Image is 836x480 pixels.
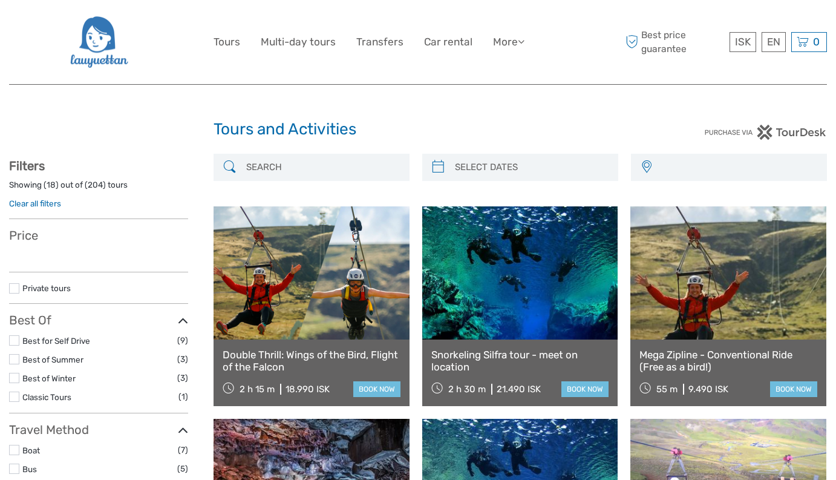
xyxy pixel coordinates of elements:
span: (1) [178,390,188,404]
a: Private tours [22,283,71,293]
span: 55 m [656,384,678,395]
span: 0 [811,36,821,48]
h3: Price [9,228,188,243]
div: EN [762,32,786,52]
div: 18.990 ISK [286,384,330,395]
span: (3) [177,352,188,366]
input: SELECT DATES [450,157,612,178]
a: Classic Tours [22,392,71,402]
a: book now [353,381,400,397]
div: 9.490 ISK [688,384,728,395]
a: Transfers [356,33,403,51]
img: 2954-36deae89-f5b4-4889-ab42-60a468582106_logo_big.png [69,9,128,75]
a: Tours [214,33,240,51]
a: Double Thrill: Wings of the Bird, Flight of the Falcon [223,349,400,373]
span: ISK [735,36,751,48]
span: (3) [177,371,188,385]
a: More [493,33,524,51]
span: Best price guarantee [622,28,727,55]
label: 204 [88,179,103,191]
a: Best of Summer [22,355,83,364]
a: book now [561,381,609,397]
a: Multi-day tours [261,33,336,51]
input: SEARCH [241,157,403,178]
h1: Tours and Activities [214,120,622,139]
span: (5) [177,462,188,476]
a: Best for Self Drive [22,336,90,346]
a: Car rental [424,33,472,51]
div: Showing ( ) out of ( ) tours [9,179,188,198]
span: 2 h 15 m [240,384,275,395]
a: book now [770,381,817,397]
h3: Travel Method [9,422,188,437]
a: Bus [22,464,37,474]
strong: Filters [9,159,45,173]
a: Best of Winter [22,373,76,383]
span: (9) [177,334,188,347]
a: Snorkeling Silfra tour - meet on location [431,349,609,373]
span: 2 h 30 m [448,384,486,395]
a: Boat [22,445,40,455]
a: Mega Zipline - Conventional Ride (Free as a bird!) [639,349,817,373]
img: PurchaseViaTourDesk.png [704,125,827,140]
span: (7) [178,443,188,457]
h3: Best Of [9,313,188,327]
a: Clear all filters [9,199,61,208]
label: 18 [47,179,56,191]
div: 21.490 ISK [497,384,541,395]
